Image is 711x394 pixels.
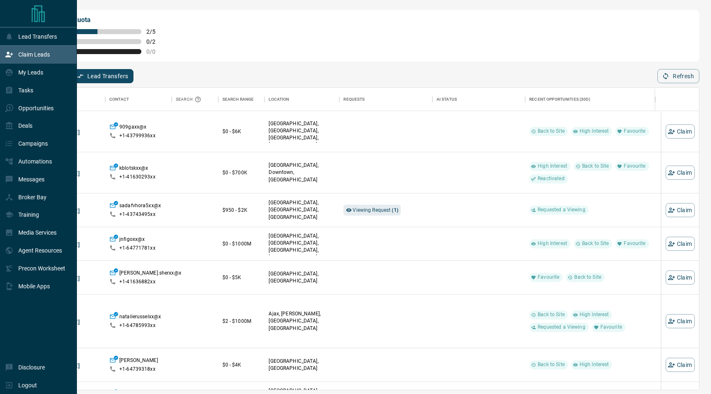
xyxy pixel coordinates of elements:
[343,205,401,216] div: Viewing Request (1)
[534,274,563,281] span: Favourite
[119,270,181,278] p: [PERSON_NAME].sherxx@x
[525,88,655,111] div: Recent Opportunities (30d)
[534,361,568,368] span: Back to Site
[666,237,695,251] button: Claim
[666,314,695,328] button: Claim
[222,169,261,176] p: $0 - $700K
[269,199,335,221] p: [GEOGRAPHIC_DATA], [GEOGRAPHIC_DATA], [GEOGRAPHIC_DATA]
[119,357,158,366] p: [PERSON_NAME]
[529,88,590,111] div: Recent Opportunities (30d)
[666,358,695,372] button: Claim
[119,132,156,139] p: +1- 43799936xx
[222,128,261,135] p: $0 - $6K
[119,366,156,373] p: +1- 64739318xx
[30,88,105,111] div: Name
[534,163,570,170] span: High Interest
[119,322,156,329] p: +1- 64785993xx
[146,48,165,55] span: 0 / 0
[176,88,203,111] div: Search
[222,206,261,214] p: $950 - $2K
[534,240,570,247] span: High Interest
[620,163,649,170] span: Favourite
[119,278,156,285] p: +1- 41636882xx
[119,202,161,211] p: sadafvhora5xx@x
[437,88,457,111] div: AI Status
[432,88,525,111] div: AI Status
[269,270,335,285] p: [GEOGRAPHIC_DATA], [GEOGRAPHIC_DATA]
[109,88,129,111] div: Contact
[269,233,335,261] p: [GEOGRAPHIC_DATA], [GEOGRAPHIC_DATA], [GEOGRAPHIC_DATA], [GEOGRAPHIC_DATA]
[222,88,254,111] div: Search Range
[72,69,134,83] button: Lead Transfers
[119,236,145,245] p: jnfigoxx@x
[534,128,568,135] span: Back to Site
[269,162,335,183] p: [GEOGRAPHIC_DATA], Downtown, [GEOGRAPHIC_DATA]
[119,211,156,218] p: +1- 43743495xx
[222,317,261,325] p: $2 - $1000M
[269,310,335,332] p: Ajax, [PERSON_NAME], [GEOGRAPHIC_DATA], [GEOGRAPHIC_DATA]
[222,240,261,248] p: $0 - $1000M
[264,88,339,111] div: Location
[666,203,695,217] button: Claim
[597,324,625,331] span: Favourite
[222,274,261,281] p: $0 - $5K
[534,175,568,182] span: Reactivated
[119,313,161,322] p: natalierusselxx@x
[146,28,165,35] span: 2 / 5
[534,206,588,213] span: Requested a Viewing
[269,358,335,372] p: [GEOGRAPHIC_DATA], [GEOGRAPHIC_DATA]
[339,88,432,111] div: Requests
[119,165,148,173] p: kblotskxx@x
[353,207,398,213] span: Viewing Request
[222,361,261,369] p: $0 - $4K
[534,311,568,318] span: Back to Site
[392,207,398,213] strong: ( 1 )
[119,245,156,252] p: +1- 64771781xx
[269,88,289,111] div: Location
[576,361,612,368] span: High Interest
[666,166,695,180] button: Claim
[534,324,588,331] span: Requested a Viewing
[119,124,146,132] p: 909gaxx@x
[269,120,335,156] p: [GEOGRAPHIC_DATA], [GEOGRAPHIC_DATA], [GEOGRAPHIC_DATA], [GEOGRAPHIC_DATA] | [GEOGRAPHIC_DATA]
[105,88,172,111] div: Contact
[666,270,695,285] button: Claim
[579,240,612,247] span: Back to Site
[576,128,612,135] span: High Interest
[620,128,649,135] span: Favourite
[218,88,265,111] div: Search Range
[657,69,699,83] button: Refresh
[620,240,649,247] span: Favourite
[579,163,612,170] span: Back to Site
[666,124,695,139] button: Claim
[119,173,156,181] p: +1- 41630293xx
[343,88,365,111] div: Requests
[45,15,165,25] p: My Daily Quota
[571,274,605,281] span: Back to Site
[576,311,612,318] span: High Interest
[146,38,165,45] span: 0 / 2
